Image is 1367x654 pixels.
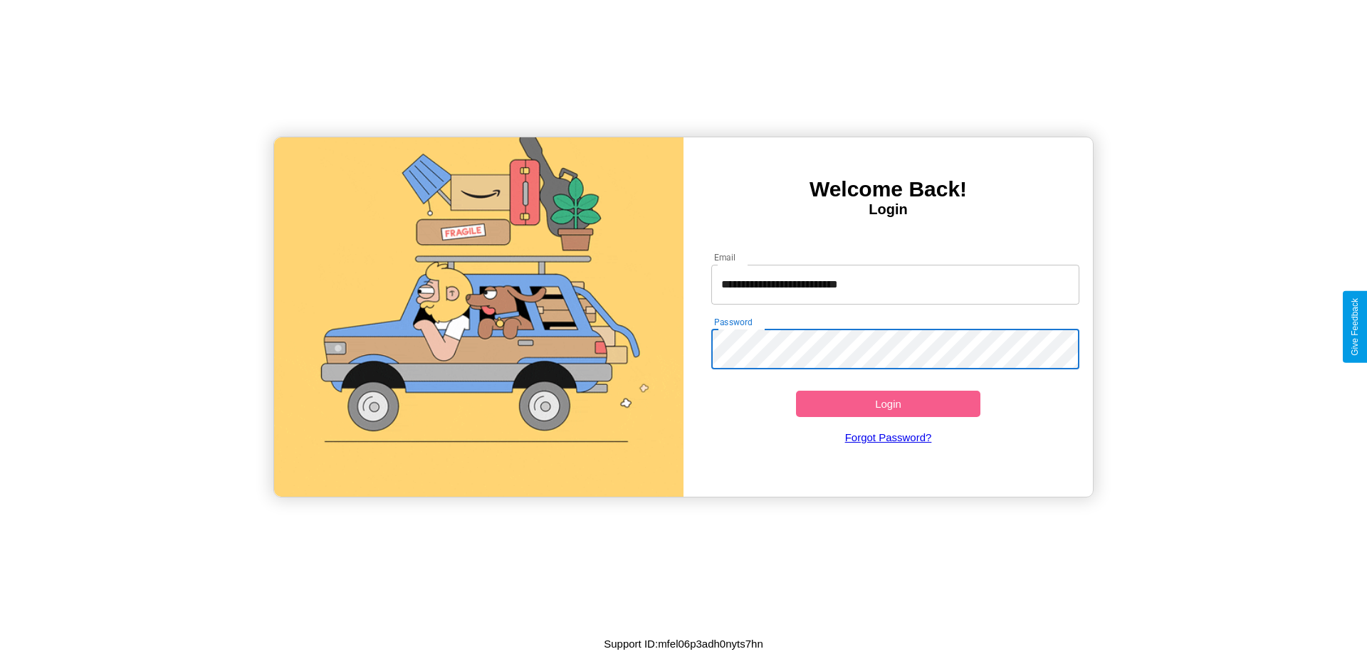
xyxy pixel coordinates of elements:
[604,634,763,653] p: Support ID: mfel06p3adh0nyts7hn
[683,201,1093,218] h4: Login
[714,251,736,263] label: Email
[796,391,980,417] button: Login
[274,137,683,497] img: gif
[683,177,1093,201] h3: Welcome Back!
[1350,298,1360,356] div: Give Feedback
[704,417,1073,458] a: Forgot Password?
[714,316,752,328] label: Password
